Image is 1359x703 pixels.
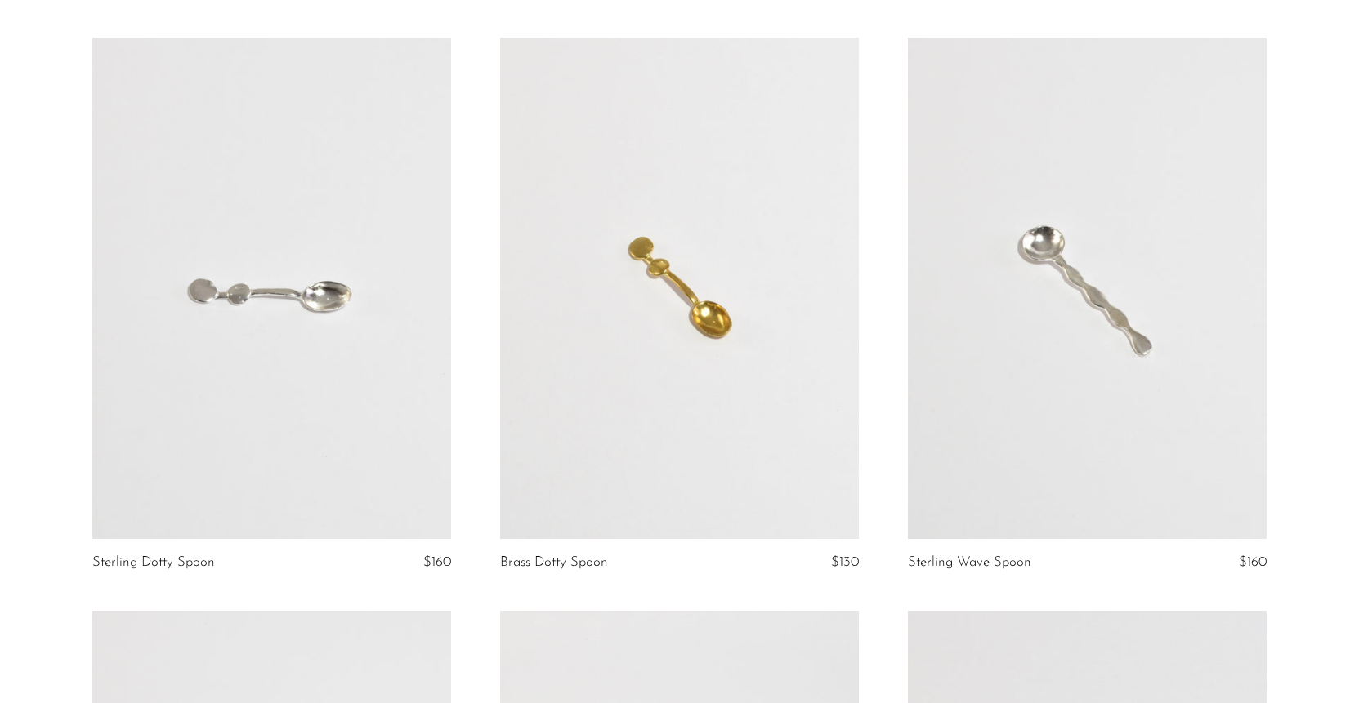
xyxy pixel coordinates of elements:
span: $130 [831,555,859,569]
span: $160 [1239,555,1267,569]
a: Sterling Dotty Spoon [92,555,215,570]
a: Brass Dotty Spoon [500,555,608,570]
a: Sterling Wave Spoon [908,555,1031,570]
span: $160 [423,555,451,569]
